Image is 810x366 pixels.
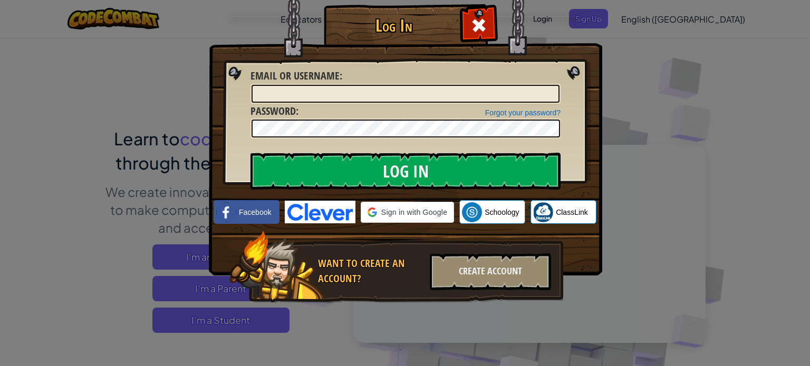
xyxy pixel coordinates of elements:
[250,104,298,119] label: :
[250,153,561,190] input: Log In
[381,207,447,217] span: Sign in with Google
[361,202,454,223] div: Sign in with Google
[485,108,561,117] a: Forgot your password?
[462,202,482,222] img: schoology.png
[485,207,519,217] span: Schoology
[250,104,296,118] span: Password
[216,202,236,222] img: facebook_small.png
[239,207,271,217] span: Facebook
[250,68,340,83] span: Email or Username
[250,68,342,84] label: :
[533,202,553,222] img: classlink-logo-small.png
[318,256,423,286] div: Want to create an account?
[285,201,355,223] img: clever-logo-blue.png
[326,16,461,35] h1: Log In
[556,207,588,217] span: ClassLink
[430,253,551,290] div: Create Account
